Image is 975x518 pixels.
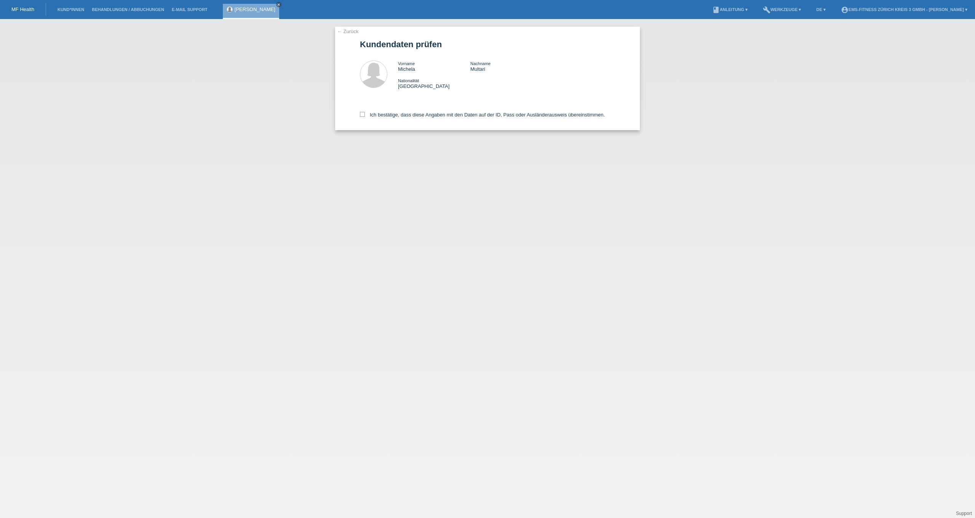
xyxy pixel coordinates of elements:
[759,7,805,12] a: buildWerkzeuge ▾
[398,61,415,66] span: Vorname
[168,7,211,12] a: E-Mail Support
[712,6,720,14] i: book
[956,511,972,516] a: Support
[841,6,849,14] i: account_circle
[398,78,419,83] span: Nationalität
[11,6,34,12] a: MF Health
[360,112,605,118] label: Ich bestätige, dass diese Angaben mit den Daten auf der ID, Pass oder Ausländerausweis übereinsti...
[470,61,491,66] span: Nachname
[360,40,615,49] h1: Kundendaten prüfen
[470,61,543,72] div: Multari
[812,7,829,12] a: DE ▾
[837,7,971,12] a: account_circleEMS-Fitness Zürich Kreis 3 GmbH - [PERSON_NAME] ▾
[88,7,168,12] a: Behandlungen / Abbuchungen
[54,7,88,12] a: Kund*innen
[398,61,470,72] div: Michela
[337,29,358,34] a: ← Zurück
[235,6,275,12] a: [PERSON_NAME]
[276,2,281,7] a: close
[708,7,751,12] a: bookAnleitung ▾
[277,3,281,6] i: close
[398,78,470,89] div: [GEOGRAPHIC_DATA]
[763,6,770,14] i: build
